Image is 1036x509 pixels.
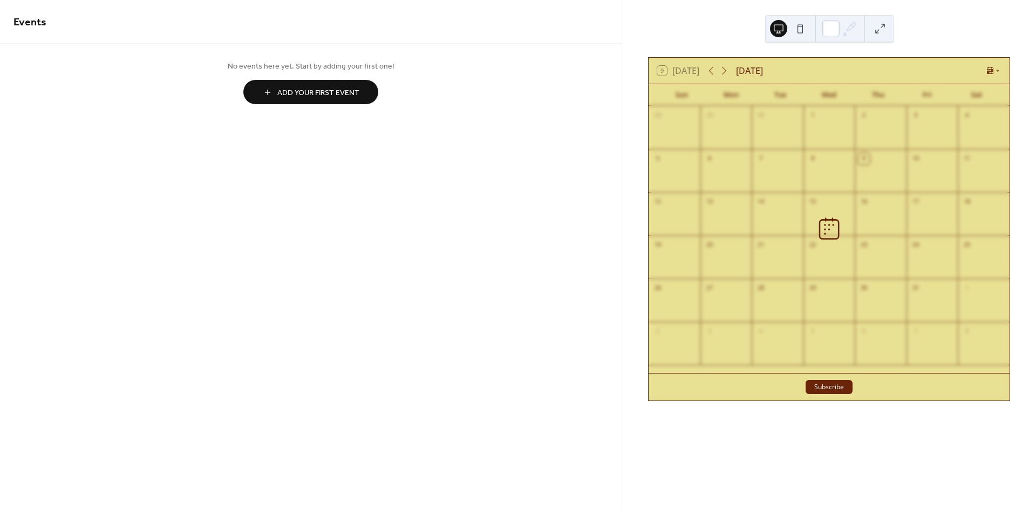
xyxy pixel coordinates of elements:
[755,153,767,165] div: 7
[755,239,767,251] div: 21
[652,282,664,294] div: 26
[755,110,767,121] div: 30
[652,239,664,251] div: 19
[961,325,973,337] div: 8
[755,282,767,294] div: 28
[652,325,664,337] div: 2
[910,153,922,165] div: 10
[652,196,664,208] div: 12
[903,84,952,106] div: Fri
[961,239,973,251] div: 25
[858,282,870,294] div: 30
[652,110,664,121] div: 28
[806,380,853,394] button: Subscribe
[807,110,819,121] div: 1
[704,153,715,165] div: 6
[243,80,378,104] button: Add Your First Event
[755,196,767,208] div: 14
[910,110,922,121] div: 3
[910,325,922,337] div: 7
[961,196,973,208] div: 18
[807,325,819,337] div: 5
[961,110,973,121] div: 4
[858,196,870,208] div: 16
[910,196,922,208] div: 17
[704,239,715,251] div: 20
[657,84,706,106] div: Sun
[858,325,870,337] div: 6
[961,153,973,165] div: 11
[807,196,819,208] div: 15
[910,239,922,251] div: 24
[277,87,359,99] span: Add Your First Event
[807,239,819,251] div: 22
[13,12,46,33] span: Events
[736,64,763,77] div: [DATE]
[858,110,870,121] div: 2
[704,196,715,208] div: 13
[854,84,903,106] div: Thu
[755,84,805,106] div: Tue
[13,80,608,104] a: Add Your First Event
[706,84,755,106] div: Mon
[952,84,1001,106] div: Sat
[755,325,767,337] div: 4
[704,325,715,337] div: 3
[858,239,870,251] div: 23
[704,282,715,294] div: 27
[704,110,715,121] div: 29
[805,84,854,106] div: Wed
[807,282,819,294] div: 29
[807,153,819,165] div: 8
[961,282,973,294] div: 1
[858,153,870,165] div: 9
[652,153,664,165] div: 5
[910,282,922,294] div: 31
[13,61,608,72] span: No events here yet. Start by adding your first one!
